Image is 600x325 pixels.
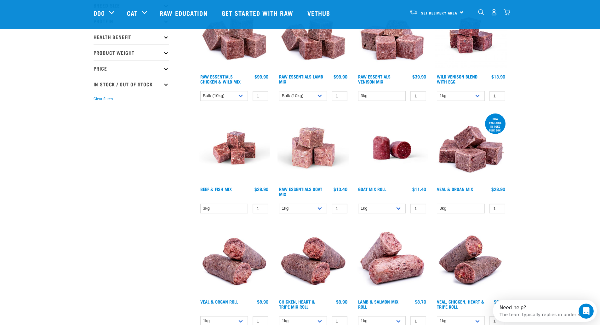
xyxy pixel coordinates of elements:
[579,304,594,319] iframe: Intercom live chat
[254,74,268,79] div: $99.90
[277,112,349,184] img: Goat M Ix 38448
[336,299,347,304] div: $9.90
[357,112,428,184] img: Raw Essentials Chicken Lamb Beef Bulk Minced Raw Dog Food Roll Unwrapped
[7,10,90,17] div: The team typically replies in under 4h
[94,96,113,102] button: Clear filters
[412,74,426,79] div: $39.90
[358,188,386,190] a: Goat Mix Roll
[358,300,398,308] a: Lamb & Salmon Mix Roll
[491,187,505,192] div: $28.90
[504,9,510,15] img: home-icon@2x.png
[415,299,426,304] div: $8.70
[435,112,507,184] img: 1158 Veal Organ Mix 01
[277,225,349,296] img: Chicken Heart Tripe Roll 01
[412,187,426,192] div: $11.40
[301,0,338,26] a: Vethub
[199,112,270,184] img: Beef Mackerel 1
[279,188,322,195] a: Raw Essentials Goat Mix
[253,91,268,101] input: 1
[200,75,241,83] a: Raw Essentials Chicken & Wild Mix
[409,9,418,15] img: van-moving.png
[437,75,477,83] a: Wild Venison Blend with Egg
[437,300,484,308] a: Veal, Chicken, Heart & Tripe Roll
[7,5,90,10] div: Need help?
[421,12,458,14] span: Set Delivery Area
[200,188,232,190] a: Beef & Fish Mix
[257,299,268,304] div: $8.90
[279,300,315,308] a: Chicken, Heart & Tripe Mix Roll
[94,44,169,60] p: Product Weight
[215,0,301,26] a: Get started with Raw
[334,74,347,79] div: $99.90
[410,204,426,213] input: 1
[94,76,169,92] p: In Stock / Out Of Stock
[199,225,270,296] img: Veal Organ Mix Roll 01
[254,187,268,192] div: $28.90
[493,300,597,322] iframe: Intercom live chat discovery launcher
[153,0,215,26] a: Raw Education
[491,74,505,79] div: $13.90
[489,91,505,101] input: 1
[332,204,347,213] input: 1
[491,9,497,15] img: user.png
[94,29,169,44] p: Health Benefit
[357,225,428,296] img: 1261 Lamb Salmon Roll 01
[478,9,484,15] img: home-icon-1@2x.png
[489,204,505,213] input: 1
[200,300,238,303] a: Veal & Organ Roll
[334,187,347,192] div: $13.40
[279,75,323,83] a: Raw Essentials Lamb Mix
[435,225,507,296] img: 1263 Chicken Organ Roll 02
[127,8,138,18] a: Cat
[358,75,391,83] a: Raw Essentials Venison Mix
[437,188,473,190] a: Veal & Organ Mix
[253,204,268,213] input: 1
[494,299,505,304] div: $9.90
[3,3,109,20] div: Open Intercom Messenger
[332,91,347,101] input: 1
[94,60,169,76] p: Price
[485,114,506,135] div: now available in 10kg bulk box!
[94,8,105,18] a: Dog
[410,91,426,101] input: 1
